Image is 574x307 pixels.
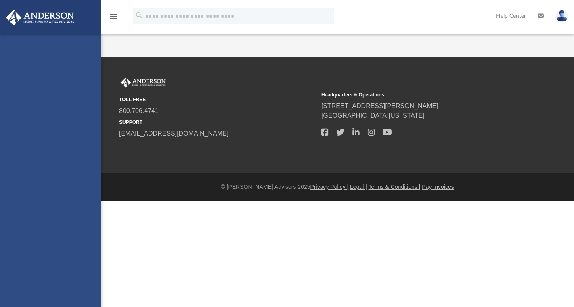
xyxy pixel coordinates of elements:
small: SUPPORT [119,119,316,126]
a: Pay Invoices [422,184,454,190]
a: [GEOGRAPHIC_DATA][US_STATE] [321,112,425,119]
a: Privacy Policy | [310,184,349,190]
a: 800.706.4741 [119,107,159,114]
a: menu [109,15,119,21]
small: TOLL FREE [119,96,316,103]
div: © [PERSON_NAME] Advisors 2025 [101,183,574,191]
img: User Pic [556,10,568,22]
a: [EMAIL_ADDRESS][DOMAIN_NAME] [119,130,228,137]
img: Anderson Advisors Platinum Portal [119,77,168,88]
i: menu [109,11,119,21]
i: search [135,11,144,20]
img: Anderson Advisors Platinum Portal [4,10,77,25]
a: Terms & Conditions | [369,184,421,190]
small: Headquarters & Operations [321,91,518,98]
a: [STREET_ADDRESS][PERSON_NAME] [321,102,438,109]
a: Legal | [350,184,367,190]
